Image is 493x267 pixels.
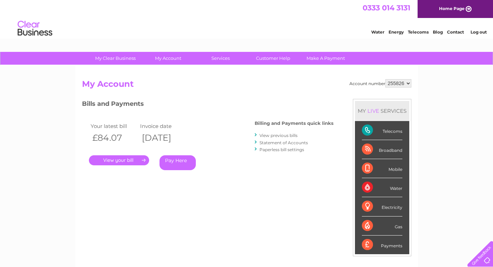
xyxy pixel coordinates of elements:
div: Clear Business is a trading name of Verastar Limited (registered in [GEOGRAPHIC_DATA] No. 3667643... [83,4,410,34]
a: Services [192,52,249,65]
div: Payments [362,236,402,254]
div: Mobile [362,159,402,178]
a: Contact [447,29,464,35]
td: Your latest bill [89,121,139,131]
div: MY SERVICES [355,101,409,121]
a: Water [371,29,384,35]
a: Log out [471,29,487,35]
div: Telecoms [362,121,402,140]
a: Make A Payment [297,52,354,65]
th: £84.07 [89,131,139,145]
div: Electricity [362,197,402,216]
div: Account number [349,79,411,88]
a: Blog [433,29,443,35]
h2: My Account [82,79,411,92]
a: View previous bills [259,133,298,138]
a: Customer Help [245,52,302,65]
a: Energy [389,29,404,35]
div: Water [362,178,402,197]
th: [DATE] [138,131,188,145]
a: Paperless bill settings [259,147,304,152]
h3: Bills and Payments [82,99,334,111]
a: 0333 014 3131 [363,3,410,12]
a: . [89,155,149,165]
div: LIVE [366,108,381,114]
div: Gas [362,217,402,236]
a: Statement of Accounts [259,140,308,145]
a: My Account [139,52,197,65]
div: Broadband [362,140,402,159]
td: Invoice date [138,121,188,131]
a: My Clear Business [87,52,144,65]
h4: Billing and Payments quick links [255,121,334,126]
a: Pay Here [159,155,196,170]
img: logo.png [17,18,53,39]
a: Telecoms [408,29,429,35]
